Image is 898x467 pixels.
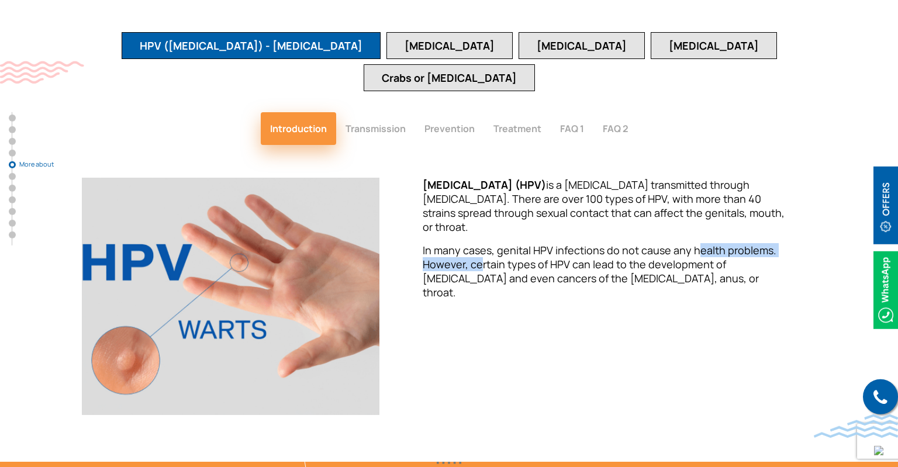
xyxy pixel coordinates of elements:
[651,32,777,59] button: [MEDICAL_DATA]
[336,112,415,145] button: Transmission
[874,446,883,455] img: up-blue-arrow.svg
[423,178,787,234] p: is a [MEDICAL_DATA] transmitted through [MEDICAL_DATA]. There are over 100 types of HPV, with mor...
[261,112,336,145] button: Introduction
[386,32,513,59] button: [MEDICAL_DATA]
[484,112,551,145] button: Treatment
[9,161,16,168] a: More about
[19,161,78,168] span: More about
[364,64,535,91] button: Crabs or [MEDICAL_DATA]
[519,32,645,59] button: [MEDICAL_DATA]
[415,112,484,145] button: Prevention
[423,178,546,192] strong: [MEDICAL_DATA] (HPV)
[551,112,593,145] button: FAQ 1
[873,251,898,329] img: Whatsappicon
[423,243,787,299] p: In many cases, genital HPV infections do not cause any health problems. However, certain types of...
[122,32,381,59] button: HPV ([MEDICAL_DATA]) - [MEDICAL_DATA]
[873,167,898,244] img: offerBt
[814,414,898,438] img: bluewave
[593,112,638,145] button: FAQ 2
[873,282,898,295] a: Whatsappicon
